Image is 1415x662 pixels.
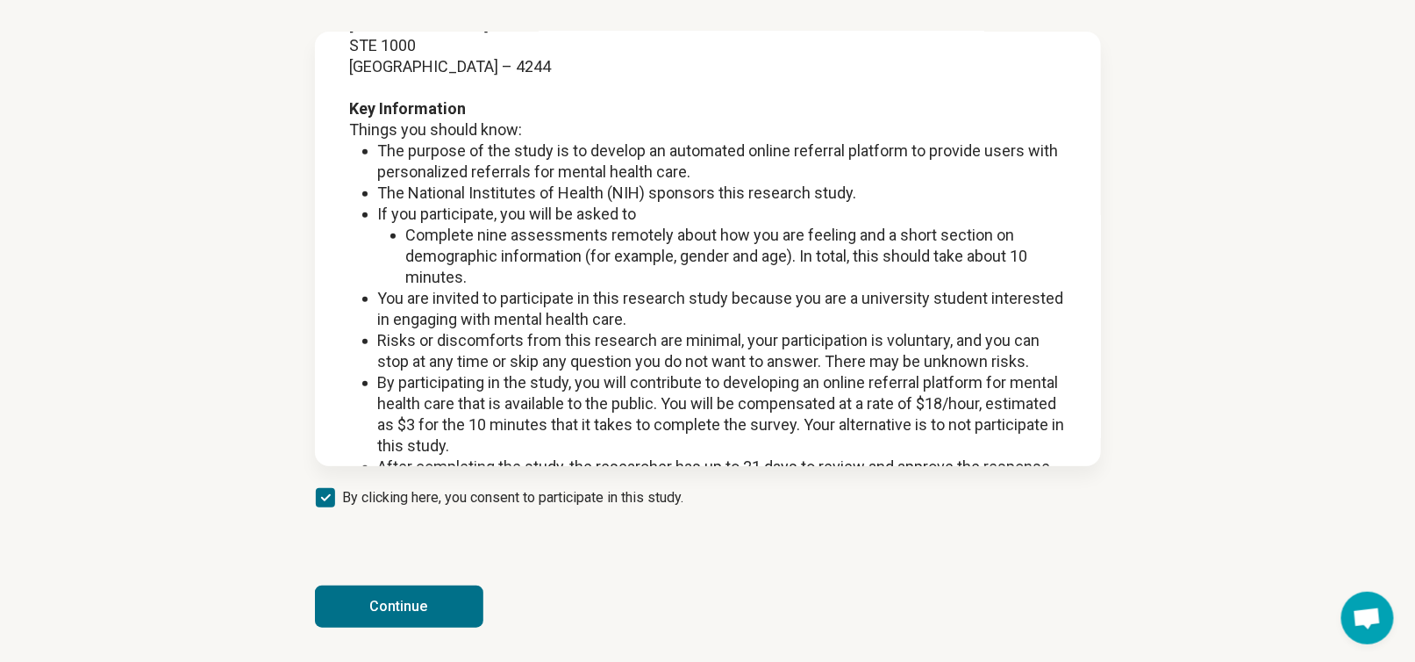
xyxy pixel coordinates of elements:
[378,204,1066,288] li: If you participate, you will be asked to
[315,586,483,628] button: Continue
[378,372,1066,457] li: By participating in the study, you will contribute to developing an online referral platform for ...
[1341,592,1394,644] div: Open chat
[378,330,1066,372] li: Risks or discomforts from this research are minimal, your participation is voluntary, and you can...
[378,457,1066,520] li: After completing the study, the researcher has up to 21 days to review and approve the response. ...
[343,487,684,508] span: By clicking here, you consent to participate in this study.
[350,99,467,118] strong: Key Information
[378,140,1066,183] li: The purpose of the study is to develop an automated online referral platform to provide users wit...
[350,119,1066,140] p: Things you should know:
[406,225,1066,288] li: Complete nine assessments remotely about how you are feeling and a short section on demographic i...
[378,288,1066,330] li: You are invited to participate in this research study because you are a university student intere...
[378,183,1066,204] li: The National Institutes of Health (NIH) sponsors this research study.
